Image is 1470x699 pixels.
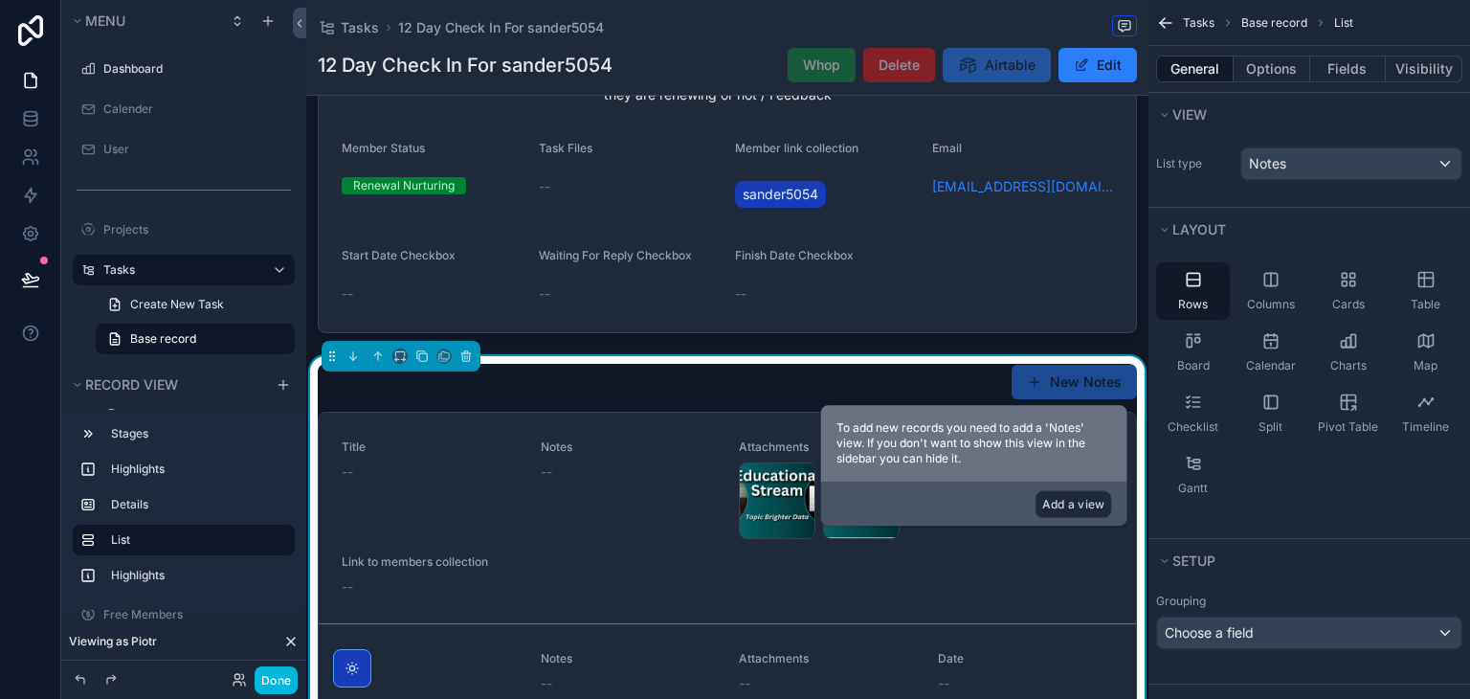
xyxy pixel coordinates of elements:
button: Notes [1240,147,1462,180]
button: Setup [1156,548,1451,575]
span: Link to members collection [342,554,518,570]
span: -- [541,674,552,693]
button: Checklist [1156,385,1230,442]
button: Columns [1234,262,1307,320]
button: View [1156,101,1451,128]
span: Menu [85,12,125,29]
button: Edit [1058,48,1137,82]
span: Layout [1172,221,1226,237]
button: Add a view [1036,490,1112,518]
button: Charts [1311,324,1385,381]
span: Pivot Table [1318,419,1378,435]
span: Attachments [739,440,915,455]
span: Setup [1172,552,1215,569]
span: Notes [541,651,717,666]
span: Base record [130,331,196,347]
span: Notes [541,440,717,455]
label: Calender [103,101,283,117]
span: Notes [1249,154,1286,173]
button: Gantt [1156,446,1230,504]
span: List [1334,15,1353,31]
span: Split [1258,419,1282,435]
span: Attachments [739,651,915,666]
button: New Notes [1012,365,1137,399]
span: Board [1177,358,1210,373]
button: Map [1389,324,1462,381]
span: -- [541,462,552,482]
span: View [1172,106,1207,123]
button: Menu [69,8,218,34]
span: Base record [1241,15,1307,31]
button: Layout [1156,216,1451,243]
button: Done [255,666,298,694]
span: Columns [1247,297,1295,312]
label: Projects [103,222,283,237]
h1: 12 Day Check In For sander5054 [318,52,612,79]
button: Choose a field [1156,617,1462,649]
span: To add new records you need to add a 'Notes' view. If you don't want to show this view in the sid... [836,420,1085,465]
span: -- [342,462,353,482]
button: Pivot Table [1311,385,1385,442]
label: Grouping [1156,594,1206,609]
span: Checklist [1168,419,1218,435]
span: Charts [1330,358,1367,373]
span: -- [342,577,353,597]
a: Tasks [318,18,379,37]
button: Cards [1311,262,1385,320]
button: Table [1389,262,1462,320]
button: Fields [1310,56,1387,82]
button: Calendar [1234,324,1307,381]
div: scrollable content [61,410,306,610]
span: -- [739,674,750,693]
button: Timeline [1389,385,1462,442]
span: Timeline [1402,419,1449,435]
span: Title [342,651,518,666]
button: Visibility [1386,56,1462,82]
button: Board [1156,324,1230,381]
span: Map [1414,358,1437,373]
label: Stages [111,426,279,441]
span: Table [1411,297,1440,312]
a: Create New Task [96,289,295,320]
span: Title [342,440,518,455]
label: Tasks [103,262,256,278]
span: Record view [85,376,178,393]
button: Options [1234,56,1310,82]
span: Create New Task [130,297,224,312]
label: List type [1156,156,1233,171]
span: Choose a field [1165,624,1254,641]
label: User [103,142,283,157]
a: Base record [96,324,295,354]
span: Date [938,651,1114,666]
span: Viewing as Piotr [69,634,157,649]
button: General [1156,56,1234,82]
span: Rows [1178,297,1208,312]
span: Tasks [341,18,379,37]
button: Split [1234,385,1307,442]
button: Record view [69,372,264,398]
label: Dashboard [103,61,283,77]
span: Cards [1332,297,1365,312]
label: Highlights [111,568,279,583]
label: Details [111,497,279,512]
span: -- [938,674,949,693]
button: Rows [1156,262,1230,320]
a: 12 Day Check In For sander5054 [398,18,604,37]
span: Calendar [1246,358,1296,373]
span: Gantt [1178,481,1208,496]
span: Tasks [1183,15,1214,31]
label: Highlights [111,462,279,477]
label: List [111,532,279,548]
